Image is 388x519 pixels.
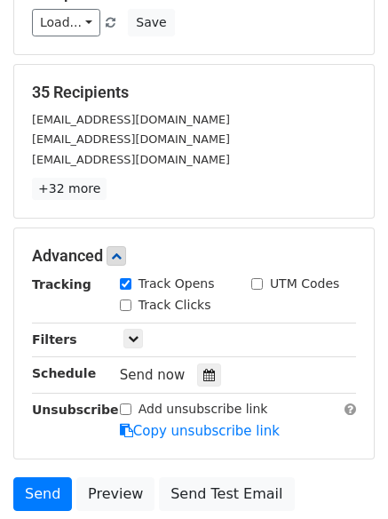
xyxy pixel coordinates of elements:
[32,113,230,126] small: [EMAIL_ADDRESS][DOMAIN_NAME]
[13,477,72,511] a: Send
[32,153,230,166] small: [EMAIL_ADDRESS][DOMAIN_NAME]
[120,367,186,383] span: Send now
[32,132,230,146] small: [EMAIL_ADDRESS][DOMAIN_NAME]
[299,434,388,519] iframe: Chat Widget
[32,9,100,36] a: Load...
[159,477,294,511] a: Send Test Email
[139,400,268,419] label: Add unsubscribe link
[32,403,119,417] strong: Unsubscribe
[139,296,211,315] label: Track Clicks
[32,332,77,347] strong: Filters
[32,366,96,380] strong: Schedule
[120,423,280,439] a: Copy unsubscribe link
[128,9,174,36] button: Save
[32,277,91,291] strong: Tracking
[32,178,107,200] a: +32 more
[32,246,356,266] h5: Advanced
[76,477,154,511] a: Preview
[32,83,356,102] h5: 35 Recipients
[139,275,215,293] label: Track Opens
[270,275,339,293] label: UTM Codes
